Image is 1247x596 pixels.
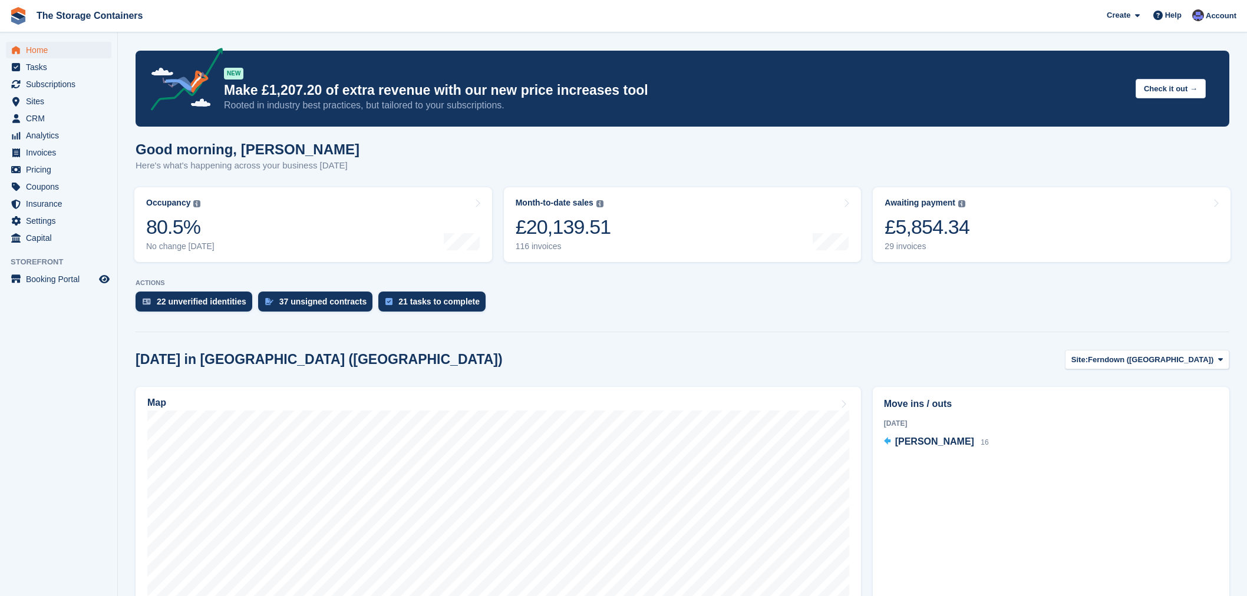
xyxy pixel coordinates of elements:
[6,230,111,246] a: menu
[1206,10,1236,22] span: Account
[146,241,215,251] div: No change [DATE]
[26,178,97,195] span: Coupons
[516,215,611,239] div: £20,139.51
[1165,9,1182,21] span: Help
[11,256,117,268] span: Storefront
[141,48,223,115] img: price-adjustments-announcement-icon-8257ccfd72463d97f412b2fc003d46551f7dbcb40ab6d574587a9cd5c0d94...
[398,297,480,306] div: 21 tasks to complete
[6,110,111,127] a: menu
[26,144,97,161] span: Invoices
[224,68,243,80] div: NEW
[1065,350,1229,369] button: Site: Ferndown ([GEOGRAPHIC_DATA])
[885,215,969,239] div: £5,854.34
[9,7,27,25] img: stora-icon-8386f47178a22dfd0bd8f6a31ec36ba5ce8667c1dd55bd0f319d3a0aa187defe.svg
[981,438,988,446] span: 16
[136,352,503,367] h2: [DATE] in [GEOGRAPHIC_DATA] ([GEOGRAPHIC_DATA])
[26,271,97,287] span: Booking Portal
[6,213,111,229] a: menu
[6,161,111,178] a: menu
[97,272,111,286] a: Preview store
[146,198,190,208] div: Occupancy
[26,127,97,144] span: Analytics
[258,292,379,317] a: 37 unsigned contracts
[26,93,97,110] span: Sites
[1107,9,1130,21] span: Create
[958,200,965,207] img: icon-info-grey-7440780725fd019a000dd9b08b2336e03edf1995a4989e88bcd33f0948082b44.svg
[516,241,611,251] div: 116 invoices
[6,93,111,110] a: menu
[193,200,200,207] img: icon-info-grey-7440780725fd019a000dd9b08b2336e03edf1995a4989e88bcd33f0948082b44.svg
[1192,9,1204,21] img: Dan Excell
[26,59,97,75] span: Tasks
[6,127,111,144] a: menu
[378,292,491,317] a: 21 tasks to complete
[873,187,1230,262] a: Awaiting payment £5,854.34 29 invoices
[884,435,989,450] a: [PERSON_NAME] 16
[147,398,166,408] h2: Map
[885,198,955,208] div: Awaiting payment
[136,279,1229,287] p: ACTIONS
[136,159,359,173] p: Here's what's happening across your business [DATE]
[134,187,492,262] a: Occupancy 80.5% No change [DATE]
[884,418,1218,429] div: [DATE]
[6,196,111,212] a: menu
[1071,354,1088,366] span: Site:
[516,198,593,208] div: Month-to-date sales
[279,297,367,306] div: 37 unsigned contracts
[385,298,392,305] img: task-75834270c22a3079a89374b754ae025e5fb1db73e45f91037f5363f120a921f8.svg
[265,298,273,305] img: contract_signature_icon-13c848040528278c33f63329250d36e43548de30e8caae1d1a13099fd9432cc5.svg
[6,178,111,195] a: menu
[26,161,97,178] span: Pricing
[6,59,111,75] a: menu
[143,298,151,305] img: verify_identity-adf6edd0f0f0b5bbfe63781bf79b02c33cf7c696d77639b501bdc392416b5a36.svg
[6,42,111,58] a: menu
[26,213,97,229] span: Settings
[6,144,111,161] a: menu
[224,82,1126,99] p: Make £1,207.20 of extra revenue with our new price increases tool
[157,297,246,306] div: 22 unverified identities
[26,76,97,92] span: Subscriptions
[895,436,974,446] span: [PERSON_NAME]
[136,141,359,157] h1: Good morning, [PERSON_NAME]
[1088,354,1213,366] span: Ferndown ([GEOGRAPHIC_DATA])
[26,196,97,212] span: Insurance
[885,241,969,251] div: 29 invoices
[26,230,97,246] span: Capital
[504,187,862,262] a: Month-to-date sales £20,139.51 116 invoices
[26,42,97,58] span: Home
[136,292,258,317] a: 22 unverified identities
[32,6,147,25] a: The Storage Containers
[884,397,1218,411] h2: Move ins / outs
[146,215,215,239] div: 80.5%
[596,200,603,207] img: icon-info-grey-7440780725fd019a000dd9b08b2336e03edf1995a4989e88bcd33f0948082b44.svg
[224,99,1126,112] p: Rooted in industry best practices, but tailored to your subscriptions.
[6,271,111,287] a: menu
[1136,79,1206,98] button: Check it out →
[6,76,111,92] a: menu
[26,110,97,127] span: CRM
